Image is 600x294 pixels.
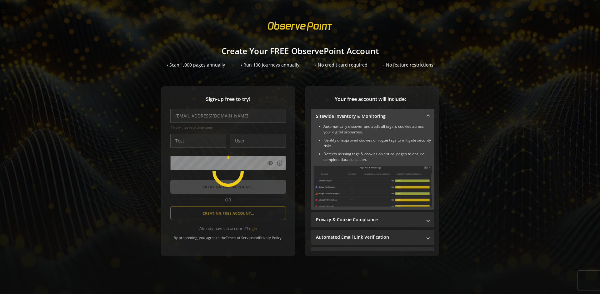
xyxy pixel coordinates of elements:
img: Sitewide Inventory & Monitoring [313,166,432,207]
div: Sitewide Inventory & Monitoring [311,124,434,210]
mat-panel-title: Privacy & Cookie Compliance [316,217,422,223]
li: Automatically discover and audit all tags & cookies across your digital properties. [323,124,432,135]
mat-panel-title: Automated Email Link Verification [316,234,422,240]
span: Sign-up free to try! [170,96,286,103]
span: Your free account will include: [311,96,430,103]
a: Terms of Service [226,235,253,240]
mat-expansion-panel-header: Sitewide Inventory & Monitoring [311,109,434,124]
div: By proceeding, you agree to the and . [170,231,286,240]
mat-expansion-panel-header: Privacy & Cookie Compliance [311,212,434,227]
div: • No credit card required [315,62,367,68]
div: • Scan 1,000 pages annually [167,62,225,68]
mat-expansion-panel-header: Performance Monitoring with Web Vitals [311,247,434,262]
div: • No feature restrictions [383,62,433,68]
a: Privacy Policy [259,235,282,240]
mat-panel-title: Sitewide Inventory & Monitoring [316,113,422,119]
li: Identify unapproved cookies or rogue tags to mitigate security risks. [323,137,432,149]
div: • Run 100 Journeys annually [241,62,299,68]
mat-expansion-panel-header: Automated Email Link Verification [311,230,434,245]
li: Detects missing tags & cookies on critical pages to ensure complete data collection. [323,151,432,162]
